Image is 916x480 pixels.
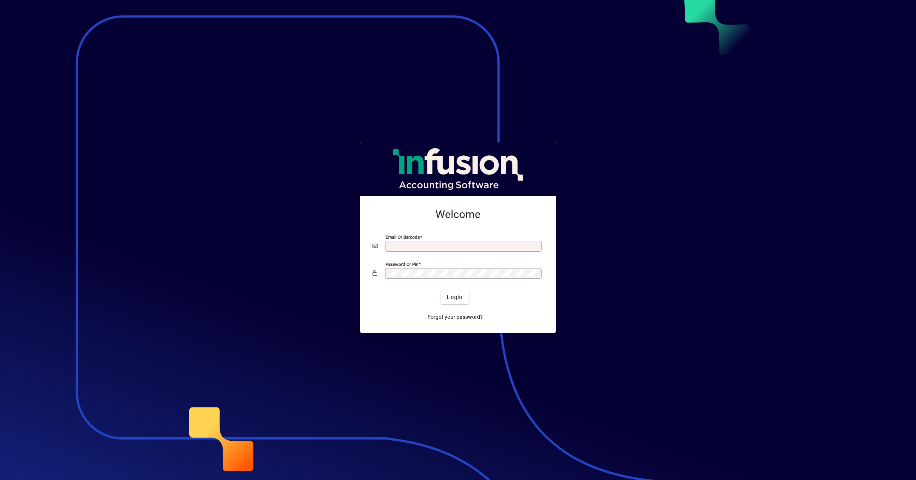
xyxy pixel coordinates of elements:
a: Forgot your password? [424,310,486,324]
mat-label: Email or Barcode [385,234,420,240]
button: Login [441,290,469,304]
span: Login [447,293,463,301]
mat-label: Password or Pin [385,262,418,267]
h2: Welcome [373,208,543,221]
span: Forgot your password? [427,313,483,321]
